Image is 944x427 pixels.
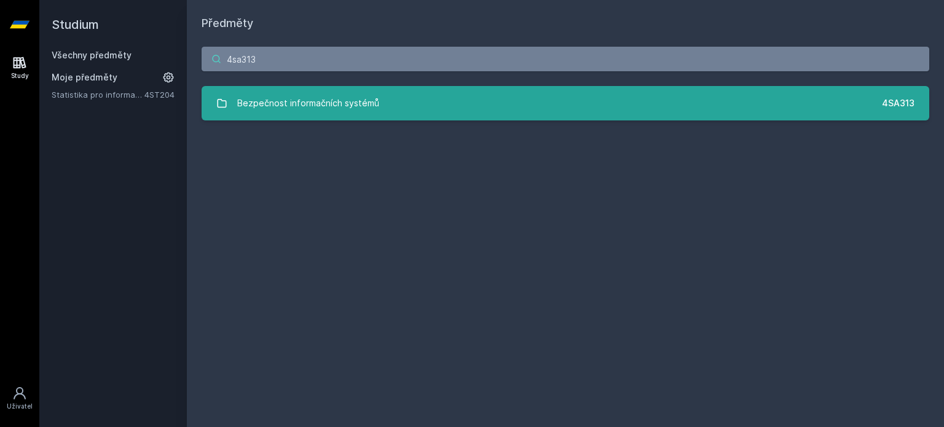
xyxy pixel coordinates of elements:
[2,380,37,417] a: Uživatel
[144,90,175,100] a: 4ST204
[237,91,379,116] div: Bezpečnost informačních systémů
[202,86,929,120] a: Bezpečnost informačních systémů 4SA313
[202,47,929,71] input: Název nebo ident předmětu…
[882,97,914,109] div: 4SA313
[202,15,929,32] h1: Předměty
[52,71,117,84] span: Moje předměty
[2,49,37,87] a: Study
[7,402,33,411] div: Uživatel
[52,50,132,60] a: Všechny předměty
[11,71,29,80] div: Study
[52,88,144,101] a: Statistika pro informatiky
